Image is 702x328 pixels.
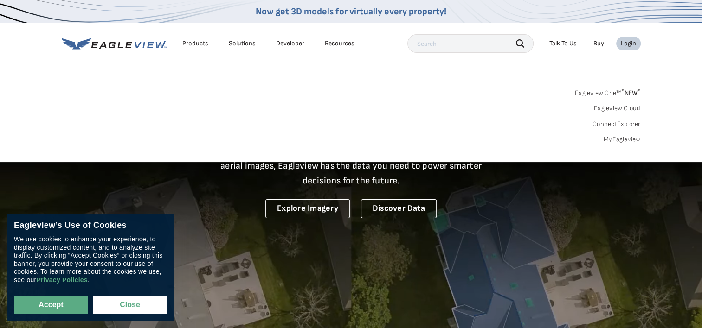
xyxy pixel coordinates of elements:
a: Explore Imagery [265,199,350,218]
div: Solutions [229,39,256,48]
div: Products [182,39,208,48]
div: Eagleview’s Use of Cookies [14,221,167,231]
button: Accept [14,296,88,314]
a: Eagleview Cloud [594,104,641,113]
div: We use cookies to enhance your experience, to display customized content, and to analyze site tra... [14,235,167,284]
a: Now get 3D models for virtually every property! [256,6,446,17]
a: ConnectExplorer [593,120,641,128]
div: Talk To Us [549,39,577,48]
a: Buy [593,39,604,48]
a: MyEagleview [604,135,641,144]
div: Login [621,39,636,48]
input: Search [407,34,534,53]
span: NEW [621,89,640,97]
a: Developer [276,39,304,48]
div: Resources [325,39,354,48]
p: A new era starts here. Built on more than 3.5 billion high-resolution aerial images, Eagleview ha... [209,144,493,188]
a: Privacy Policies [36,276,87,284]
a: Eagleview One™*NEW* [575,86,641,97]
a: Discover Data [361,199,437,218]
button: Close [93,296,167,314]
